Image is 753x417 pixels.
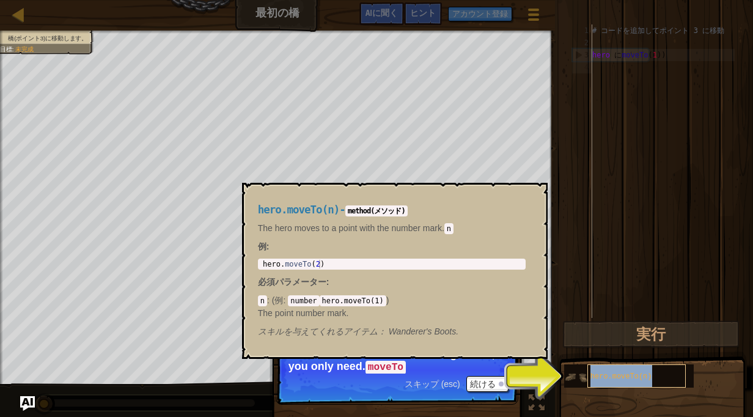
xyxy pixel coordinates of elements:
span: 例 [274,295,283,305]
code: hero.moveTo(1) [320,295,386,306]
span: : [267,295,272,305]
font: . [362,360,365,372]
span: ヒント [410,7,436,18]
span: スキルを与えてくれるアイテム： [258,327,389,336]
strong: : [258,242,270,251]
code: n [444,223,454,234]
code: moveTo [365,361,406,374]
p: The point number mark. [258,307,526,319]
span: : [283,295,288,305]
font: 2 [584,39,589,47]
button: ゲームメニューを見る [518,2,549,31]
span: : [326,277,329,287]
code: n [258,295,267,306]
font: 1 [584,26,589,35]
button: AIに聞く [20,396,35,411]
font: 4 [584,63,589,72]
img: portrait.png [564,366,587,389]
span: スキップ (esc) [405,379,460,389]
span: hero.moveTo(n) [590,372,652,381]
div: ) [258,294,526,319]
button: AIに聞く [359,2,404,25]
code: number [288,295,319,306]
h4: - [258,204,526,216]
button: 続ける [466,376,509,392]
span: hero.moveTo(n) [258,204,340,216]
font: 続ける [470,379,496,389]
span: : [12,46,15,53]
font: You can use these methods. Right now, you only need [288,348,495,372]
span: 必須パラメーター [258,277,326,287]
button: 実行 [562,320,740,349]
font: The hero moves to a point with the number mark . [258,223,444,233]
button: アカウント登録 [448,7,512,21]
span: 例 [258,242,266,251]
span: AIに聞く [365,7,398,18]
em: Wanderer's Boots. [258,327,458,336]
span: 橋(ポイント3)に移動します。 [8,35,87,42]
font: 3 [584,51,589,59]
span: 未完成 [15,46,33,53]
font: ( [267,295,288,305]
code: method(メソッド) [345,205,408,216]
